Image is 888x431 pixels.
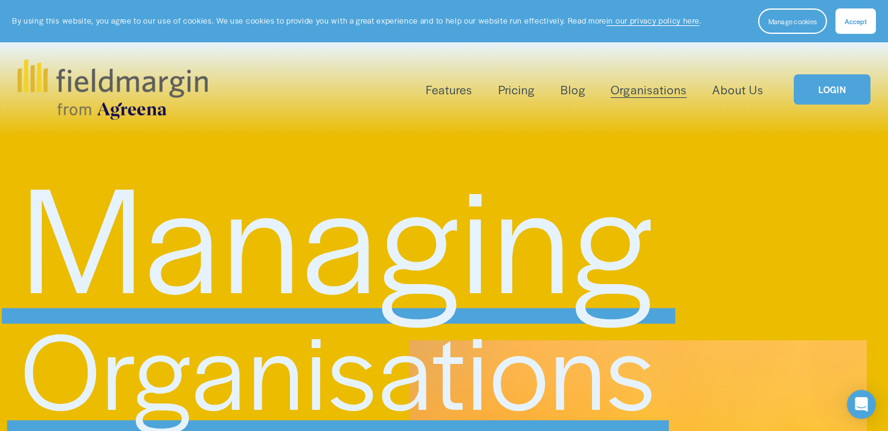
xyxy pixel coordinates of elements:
a: Organisations [611,80,686,100]
button: Manage cookies [758,8,827,34]
span: Features [426,81,472,99]
span: Accept [845,16,867,26]
a: Pricing [498,80,535,100]
div: Open Intercom Messenger [847,390,876,419]
span: Managing [21,129,655,336]
a: Blog [561,80,585,100]
a: About Us [712,80,764,100]
a: folder dropdown [426,80,472,100]
a: LOGIN [794,74,870,105]
p: By using this website, you agree to our use of cookies. We use cookies to provide you with a grea... [12,15,701,27]
a: in our privacy policy here [606,15,700,26]
img: fieldmargin.com [18,59,207,120]
button: Accept [835,8,876,34]
span: Manage cookies [768,16,817,26]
